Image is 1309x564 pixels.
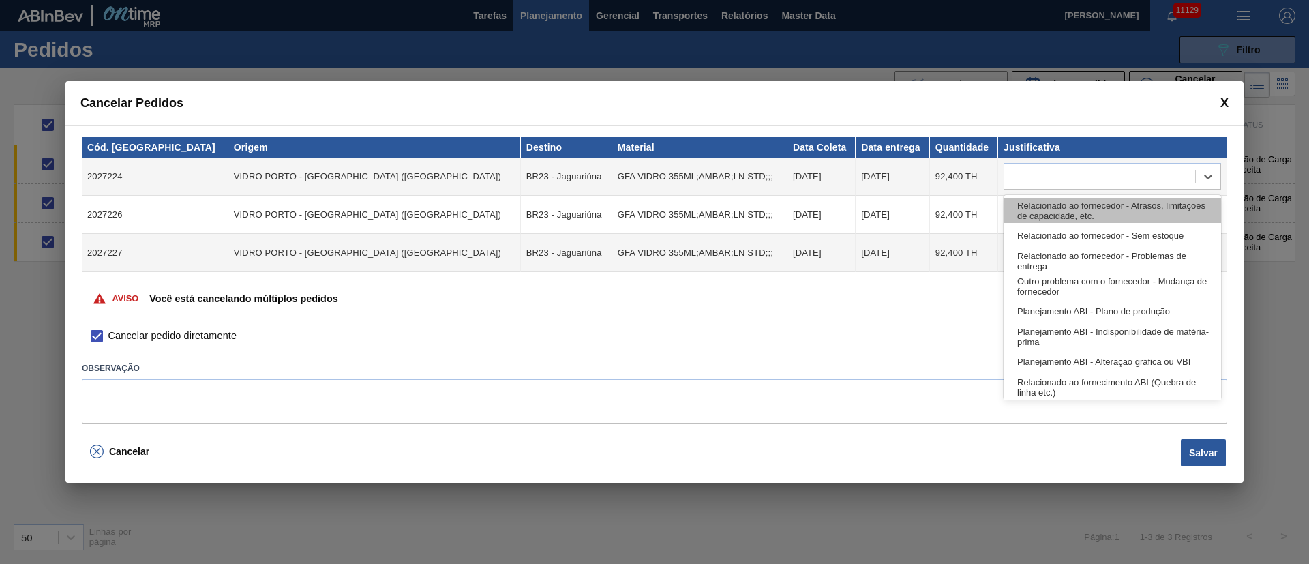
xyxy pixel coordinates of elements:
[787,137,856,158] th: Data Coleta
[82,438,157,465] button: Cancelar
[1004,273,1221,299] div: Outro problema com o fornecedor - Mudança de fornecedor
[108,329,237,344] span: Cancelar pedido diretamente
[228,234,521,272] td: VIDRO PORTO - [GEOGRAPHIC_DATA] ([GEOGRAPHIC_DATA])
[1004,223,1221,248] div: Relacionado ao fornecedor - Sem estoque
[149,293,337,304] p: Você está cancelando múltiplos pedidos
[228,158,521,196] td: VIDRO PORTO - [GEOGRAPHIC_DATA] ([GEOGRAPHIC_DATA])
[521,137,612,158] th: Destino
[930,137,998,158] th: Quantidade
[856,234,930,272] td: [DATE]
[82,158,228,196] td: 2027224
[521,196,612,234] td: BR23 - Jaguariúna
[521,158,612,196] td: BR23 - Jaguariúna
[112,293,138,303] p: Aviso
[82,359,1227,379] label: Observação
[228,137,521,158] th: Origem
[82,137,228,158] th: Cód. [GEOGRAPHIC_DATA]
[80,96,183,110] span: Cancelar Pedidos
[109,446,149,457] span: Cancelar
[930,158,998,196] td: 92,400 TH
[856,158,930,196] td: [DATE]
[930,234,998,272] td: 92,400 TH
[521,234,612,272] td: BR23 - Jaguariúna
[1004,248,1221,273] div: Relacionado ao fornecedor - Problemas de entrega
[1004,198,1221,223] div: Relacionado ao fornecedor - Atrasos, limitações de capacidade, etc.
[612,158,787,196] td: GFA VIDRO 355ML;AMBAR;LN STD;;;
[1004,299,1221,324] div: Planejamento ABI - Plano de produção
[82,196,228,234] td: 2027226
[787,196,856,234] td: [DATE]
[1181,439,1226,466] button: Salvar
[82,234,228,272] td: 2027227
[228,196,521,234] td: VIDRO PORTO - [GEOGRAPHIC_DATA] ([GEOGRAPHIC_DATA])
[1004,349,1221,374] div: Planejamento ABI - Alteração gráfica ou VBI
[930,196,998,234] td: 92,400 TH
[856,137,930,158] th: Data entrega
[787,158,856,196] td: [DATE]
[612,137,787,158] th: Material
[1004,374,1221,400] div: Relacionado ao fornecimento ABI (Quebra de linha etc.)
[612,196,787,234] td: GFA VIDRO 355ML;AMBAR;LN STD;;;
[612,234,787,272] td: GFA VIDRO 355ML;AMBAR;LN STD;;;
[1004,324,1221,349] div: Planejamento ABI - Indisponibilidade de matéria-prima
[787,234,856,272] td: [DATE]
[998,137,1227,158] th: Justificativa
[856,196,930,234] td: [DATE]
